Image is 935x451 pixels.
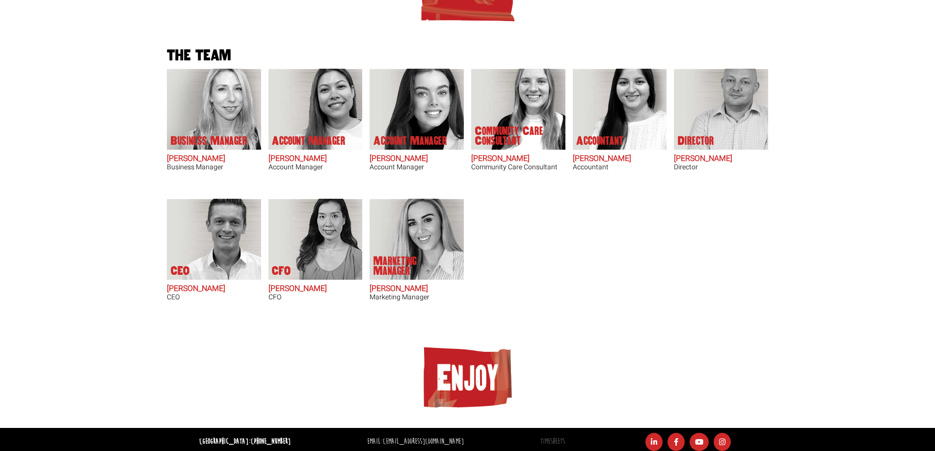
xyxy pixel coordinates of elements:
h3: Director [674,163,768,171]
h3: Account Manager [370,163,464,171]
h2: [PERSON_NAME] [674,155,768,163]
h2: [PERSON_NAME] [167,285,261,293]
img: Monique Rodrigues does Marketing Manager [370,199,464,280]
img: Frankie Gaffney's our Business Manager [167,69,261,150]
img: Daisy Hamer does Account Manager [370,69,464,150]
h3: CFO [268,293,363,301]
h2: [PERSON_NAME] [268,285,363,293]
h2: [PERSON_NAME] [471,155,565,163]
h2: [PERSON_NAME] [370,285,464,293]
h3: Marketing Manager [370,293,464,301]
p: Business Manager [171,136,247,146]
img: Kritika Shrestha does Account Manager [268,69,362,150]
h2: [PERSON_NAME] [268,155,363,163]
p: Accountant [576,136,623,146]
p: CEO [171,266,189,276]
h2: [PERSON_NAME] [167,155,261,163]
p: Community Care Consultant [475,126,554,146]
img: Simran Kaur does Accountant [583,69,667,150]
img: Geoff Millar's our CEO [178,199,261,280]
img: Simon Moss's our Director [685,69,768,150]
h3: CEO [167,293,261,301]
img: Laura Yang's our CFO [279,199,362,280]
h3: Community Care Consultant [471,163,565,171]
a: Timesheets [540,437,565,446]
h2: [PERSON_NAME] [370,155,464,163]
a: [PHONE_NUMBER] [251,437,291,446]
p: Account Manager [272,136,346,146]
p: Marketing Manager [374,256,452,276]
p: Director [678,136,714,146]
h3: Accountant [573,163,667,171]
li: Email: [365,435,466,449]
img: Anna Reddy does Community Care Consultant [482,69,565,150]
h3: Business Manager [167,163,261,171]
strong: [GEOGRAPHIC_DATA]: [199,437,291,446]
h2: The team [163,48,772,63]
p: CFO [272,266,291,276]
h2: [PERSON_NAME] [573,155,667,163]
h3: Account Manager [268,163,363,171]
a: [EMAIL_ADDRESS][DOMAIN_NAME] [383,437,464,446]
p: Account Manager [374,136,447,146]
